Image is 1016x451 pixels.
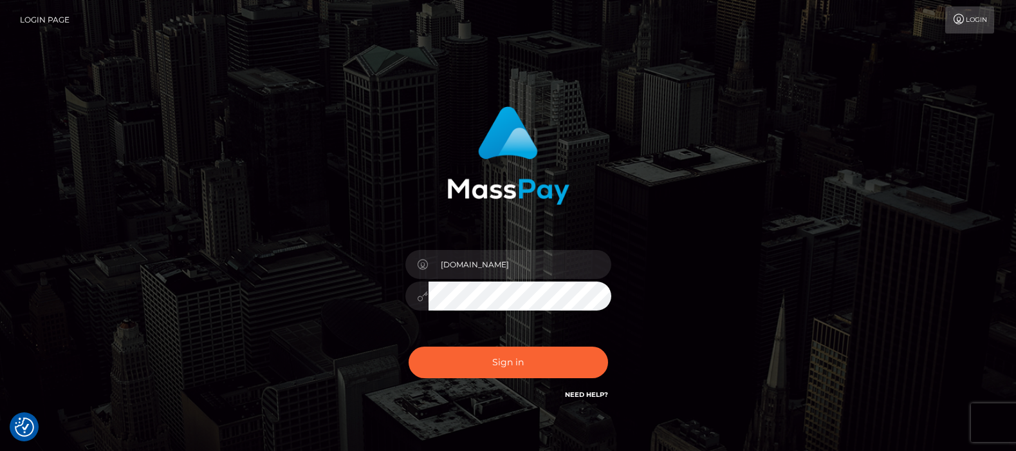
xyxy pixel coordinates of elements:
[945,6,994,34] a: Login
[447,106,569,205] img: MassPay Login
[20,6,69,34] a: Login Page
[409,347,608,378] button: Sign in
[15,417,34,437] img: Revisit consent button
[15,417,34,437] button: Consent Preferences
[565,390,608,399] a: Need Help?
[429,250,611,279] input: Username...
